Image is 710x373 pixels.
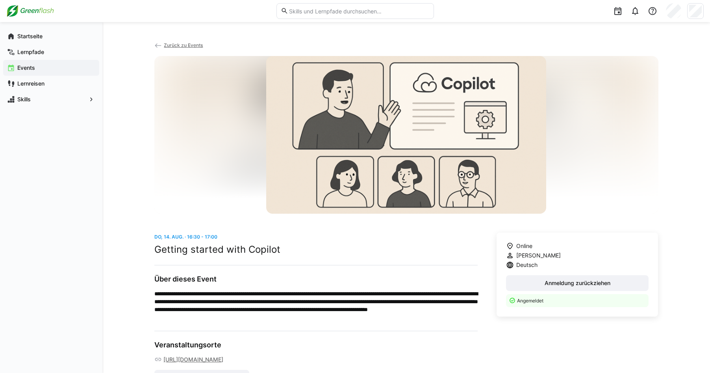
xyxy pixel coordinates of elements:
[506,275,649,291] button: Anmeldung zurückziehen
[154,275,478,283] h3: Über dieses Event
[154,341,478,349] h3: Veranstaltungsorte
[288,7,429,15] input: Skills und Lernpfade durchsuchen…
[517,297,644,304] p: Angemeldet
[516,261,538,269] span: Deutsch
[154,42,203,48] a: Zurück zu Events
[516,252,561,259] span: [PERSON_NAME]
[154,234,217,240] span: Do, 14. Aug. · 16:30 - 17:00
[516,242,532,250] span: Online
[164,42,203,48] span: Zurück zu Events
[154,244,478,256] h2: Getting started with Copilot
[543,279,612,287] span: Anmeldung zurückziehen
[163,356,223,364] a: [URL][DOMAIN_NAME]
